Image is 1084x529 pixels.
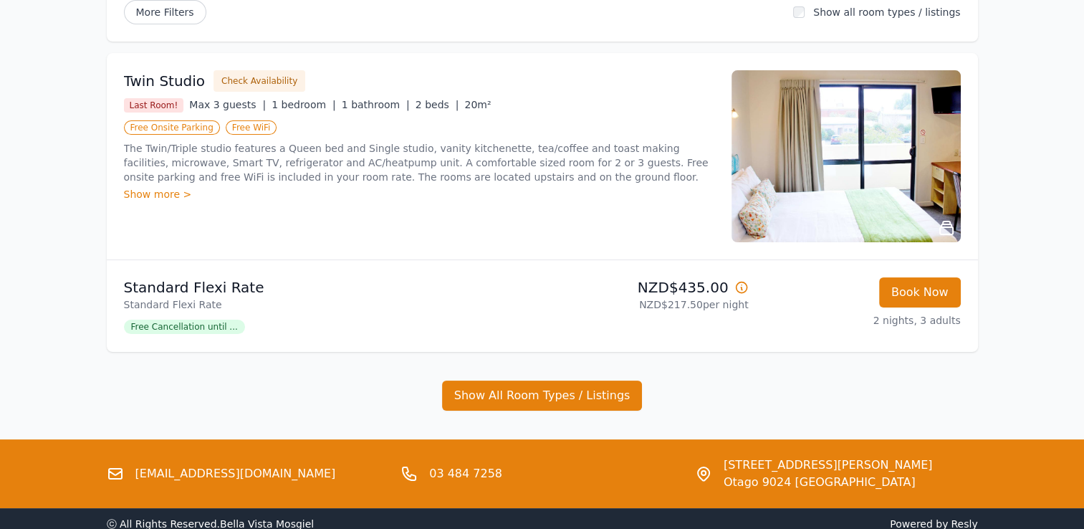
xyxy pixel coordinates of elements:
[724,457,933,474] span: [STREET_ADDRESS][PERSON_NAME]
[124,98,184,113] span: Last Room!
[124,320,245,334] span: Free Cancellation until ...
[124,120,220,135] span: Free Onsite Parking
[124,277,537,297] p: Standard Flexi Rate
[548,297,749,312] p: NZD$217.50 per night
[226,120,277,135] span: Free WiFi
[124,187,714,201] div: Show more >
[214,70,305,92] button: Check Availability
[879,277,961,308] button: Book Now
[429,465,502,482] a: 03 484 7258
[416,99,459,110] span: 2 beds |
[189,99,266,110] span: Max 3 guests |
[760,313,961,328] p: 2 nights, 3 adults
[724,474,933,491] span: Otago 9024 [GEOGRAPHIC_DATA]
[124,297,537,312] p: Standard Flexi Rate
[548,277,749,297] p: NZD$435.00
[135,465,336,482] a: [EMAIL_ADDRESS][DOMAIN_NAME]
[813,6,960,18] label: Show all room types / listings
[124,71,206,91] h3: Twin Studio
[342,99,410,110] span: 1 bathroom |
[442,381,643,411] button: Show All Room Types / Listings
[464,99,491,110] span: 20m²
[124,141,714,184] p: The Twin/Triple studio features a Queen bed and Single studio, vanity kitchenette, tea/coffee and...
[272,99,336,110] span: 1 bedroom |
